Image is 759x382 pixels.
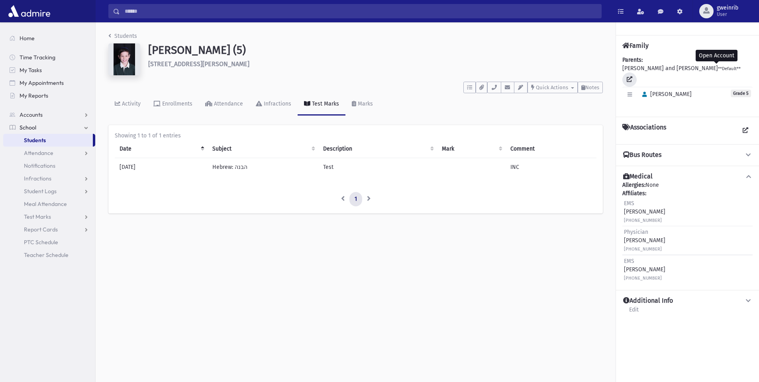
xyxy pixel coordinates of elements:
b: Affiliates: [622,190,646,197]
th: Date: activate to sort column descending [115,140,208,158]
span: Test Marks [24,213,51,220]
div: [PERSON_NAME] [624,199,665,224]
span: gweinrib [717,5,738,11]
a: Infractions [3,172,95,185]
a: PTC Schedule [3,236,95,249]
span: User [717,11,738,18]
div: Infractions [262,100,291,107]
td: INC [506,158,596,176]
a: View all Associations [738,123,753,138]
a: Students [3,134,93,147]
div: [PERSON_NAME] and [PERSON_NAME] [622,56,753,110]
div: Enrollments [161,100,192,107]
h4: Bus Routes [623,151,661,159]
a: School [3,121,95,134]
h4: Associations [622,123,666,138]
span: School [20,124,36,131]
span: Infractions [24,175,51,182]
a: Test Marks [298,93,345,116]
h6: [STREET_ADDRESS][PERSON_NAME] [148,60,603,68]
span: Physician [624,229,648,235]
span: EMS [624,200,634,207]
a: Test Marks [3,210,95,223]
span: Home [20,35,35,42]
h4: Additional Info [623,297,673,305]
span: PTC Schedule [24,239,58,246]
span: Student Logs [24,188,57,195]
div: Activity [120,100,141,107]
b: Parents: [622,57,643,63]
div: [PERSON_NAME] [624,257,665,282]
img: AdmirePro [6,3,52,19]
button: Additional Info [622,297,753,305]
span: Accounts [20,111,43,118]
span: Notes [585,84,599,90]
th: Description: activate to sort column ascending [318,140,437,158]
span: Teacher Schedule [24,251,69,259]
a: Meal Attendance [3,198,95,210]
td: [DATE] [115,158,208,176]
nav: breadcrumb [108,32,137,43]
div: Attendance [212,100,243,107]
span: Quick Actions [536,84,568,90]
a: My Reports [3,89,95,102]
a: Attendance [3,147,95,159]
th: Subject: activate to sort column ascending [208,140,319,158]
button: Notes [578,82,603,93]
div: Test Marks [310,100,339,107]
a: Attendance [199,93,249,116]
a: Home [3,32,95,45]
input: Search [120,4,601,18]
span: Attendance [24,149,53,157]
h1: [PERSON_NAME] (5) [148,43,603,57]
td: Test [318,158,437,176]
span: My Reports [20,92,48,99]
span: Time Tracking [20,54,55,61]
a: Students [108,33,137,39]
a: Accounts [3,108,95,121]
a: 1 [349,192,362,206]
span: Grade 5 [731,90,751,97]
a: Infractions [249,93,298,116]
div: [PERSON_NAME] [624,228,665,253]
th: Mark : activate to sort column ascending [437,140,506,158]
div: Marks [356,100,373,107]
b: Allergies: [622,182,645,188]
td: Hebrew: הבנה [208,158,319,176]
th: Comment [506,140,596,158]
a: Time Tracking [3,51,95,64]
a: Report Cards [3,223,95,236]
h4: Medical [623,172,653,181]
a: Activity [108,93,147,116]
span: Report Cards [24,226,58,233]
small: [PHONE_NUMBER] [624,218,662,223]
span: Students [24,137,46,144]
button: Bus Routes [622,151,753,159]
a: My Tasks [3,64,95,76]
a: My Appointments [3,76,95,89]
a: Teacher Schedule [3,249,95,261]
small: [PHONE_NUMBER] [624,247,662,252]
a: Notifications [3,159,95,172]
span: EMS [624,258,634,264]
a: Student Logs [3,185,95,198]
button: Medical [622,172,753,181]
a: Edit [629,305,639,319]
span: [PERSON_NAME] [639,91,692,98]
button: Quick Actions [528,82,578,93]
small: [PHONE_NUMBER] [624,276,662,281]
div: Showing 1 to 1 of 1 entries [115,131,596,140]
div: Open Account [696,50,737,61]
span: My Tasks [20,67,42,74]
span: My Appointments [20,79,64,86]
div: None [622,181,753,284]
h4: Family [622,42,649,49]
a: Marks [345,93,379,116]
span: Notifications [24,162,55,169]
span: Meal Attendance [24,200,67,208]
a: Enrollments [147,93,199,116]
